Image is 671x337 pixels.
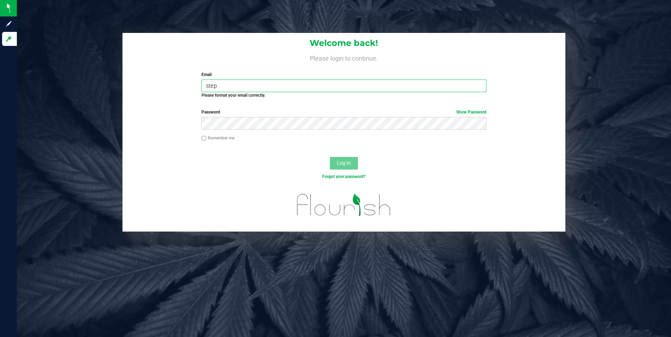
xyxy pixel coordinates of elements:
[122,53,566,62] h4: Please login to continue.
[201,110,220,115] span: Password
[201,136,206,141] input: Remember me
[5,35,12,42] inline-svg: Log in
[288,187,399,223] img: flourish_logo.svg
[201,93,265,98] strong: Please format your email correctly.
[456,110,486,115] a: Show Password
[322,174,366,179] a: Forgot your password?
[5,20,12,27] inline-svg: Sign up
[201,71,486,78] label: Email
[330,157,358,170] button: Log In
[337,160,351,166] span: Log In
[201,135,234,141] label: Remember me
[122,39,566,48] h1: Welcome back!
